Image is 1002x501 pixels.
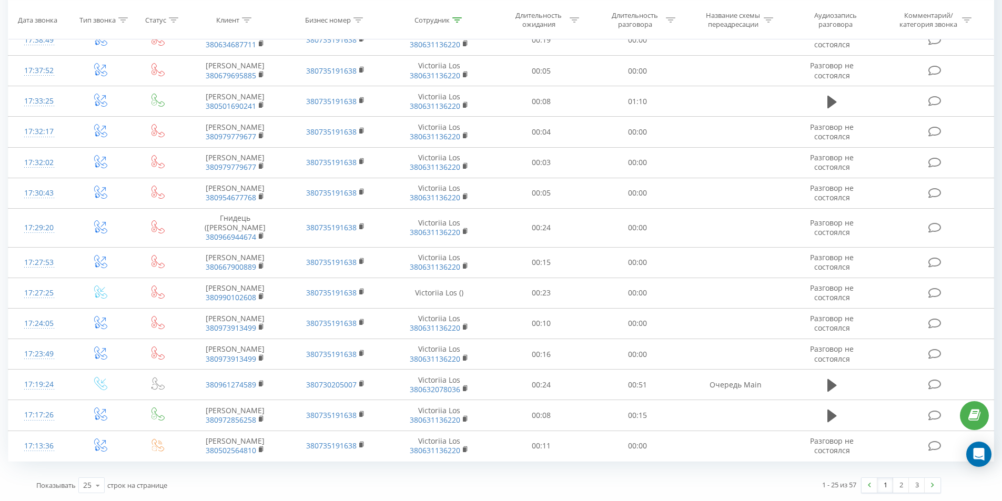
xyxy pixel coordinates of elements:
td: 00:23 [493,278,590,308]
td: 00:00 [590,208,686,247]
span: Разговор не состоялся [810,313,854,333]
td: 00:15 [590,400,686,431]
td: Очередь Main [685,370,785,400]
td: [PERSON_NAME] [185,25,285,55]
a: 380631136220 [410,192,460,202]
a: 380631136220 [410,131,460,141]
div: 17:32:02 [19,152,59,173]
span: строк на странице [107,480,167,490]
a: 380631136220 [410,227,460,237]
td: [PERSON_NAME] [185,339,285,370]
td: Victoriia Los [386,147,493,178]
div: 17:24:05 [19,313,59,334]
a: 380979779677 [206,131,256,141]
a: 380735191638 [306,222,357,232]
td: 00:24 [493,370,590,400]
td: 00:15 [493,247,590,278]
td: [PERSON_NAME] [185,147,285,178]
td: [PERSON_NAME] [185,247,285,278]
span: Разговор не состоялся [810,344,854,363]
div: 17:32:17 [19,121,59,142]
a: 380631136220 [410,415,460,425]
a: 2 [893,478,909,493]
div: 17:19:24 [19,374,59,395]
td: 00:00 [590,147,686,178]
td: Victoriia Los [386,370,493,400]
a: 380972856258 [206,415,256,425]
span: Разговор не состоялся [810,30,854,49]
div: 17:30:43 [19,183,59,203]
td: 00:00 [590,278,686,308]
div: Длительность ожидания [511,11,567,29]
a: 380631136220 [410,162,460,172]
a: 380631136220 [410,262,460,272]
a: 380735191638 [306,441,357,451]
a: 380735191638 [306,127,357,137]
td: Victoriia Los [386,25,493,55]
div: 17:27:53 [19,252,59,273]
td: 00:05 [493,56,590,86]
a: 380735191638 [306,188,357,198]
a: 380631136220 [410,354,460,364]
td: 00:00 [590,308,686,339]
a: 380735191638 [306,349,357,359]
a: 1 [877,478,893,493]
a: 380973913499 [206,323,256,333]
span: Разговор не состоялся [810,152,854,172]
div: 17:13:36 [19,436,59,456]
div: 17:29:20 [19,218,59,238]
td: 00:00 [590,117,686,147]
div: 17:27:25 [19,283,59,303]
td: [PERSON_NAME] [185,308,285,339]
span: Разговор не состоялся [810,122,854,141]
div: Название схемы переадресации [705,11,761,29]
div: Open Intercom Messenger [966,442,991,467]
div: Бизнес номер [305,15,351,24]
div: 17:23:49 [19,344,59,364]
td: Victoriia Los [386,339,493,370]
td: 00:08 [493,86,590,117]
td: 00:19 [493,25,590,55]
a: 380631136220 [410,323,460,333]
td: Victoriia Los () [386,278,493,308]
div: 17:37:52 [19,60,59,81]
a: 380979779677 [206,162,256,172]
a: 380730205007 [306,380,357,390]
td: 00:00 [590,431,686,461]
td: [PERSON_NAME] [185,278,285,308]
a: 380632078036 [410,384,460,394]
a: 380735191638 [306,257,357,267]
td: Гнидець ([PERSON_NAME] [185,208,285,247]
td: 00:00 [590,339,686,370]
a: 380634687711 [206,39,256,49]
a: 380735191638 [306,96,357,106]
span: Разговор не состоялся [810,252,854,272]
div: Дата звонка [18,15,57,24]
a: 380501690241 [206,101,256,111]
td: Victoriia Los [386,208,493,247]
a: 380631136220 [410,445,460,455]
td: 00:08 [493,400,590,431]
td: 00:00 [590,56,686,86]
td: 00:24 [493,208,590,247]
a: 380735191638 [306,288,357,298]
td: [PERSON_NAME] [185,431,285,461]
a: 380954677768 [206,192,256,202]
td: 00:11 [493,431,590,461]
a: 3 [909,478,925,493]
a: 380735191638 [306,35,357,45]
a: 380631136220 [410,70,460,80]
div: 17:38:49 [19,30,59,50]
a: 380735191638 [306,157,357,167]
a: 380966944674 [206,232,256,242]
div: 1 - 25 из 57 [822,479,856,490]
td: 00:00 [590,178,686,208]
a: 380631136220 [410,101,460,111]
div: Длительность разговора [607,11,663,29]
span: Разговор не состоялся [810,283,854,302]
div: Клиент [216,15,239,24]
td: Victoriia Los [386,308,493,339]
div: 17:33:25 [19,91,59,111]
td: [PERSON_NAME] [185,178,285,208]
span: Разговор не состоялся [810,436,854,455]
